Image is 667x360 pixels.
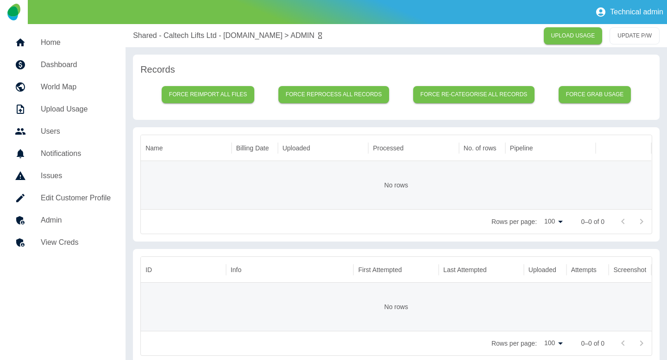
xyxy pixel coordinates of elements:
[41,126,111,137] h5: Users
[231,266,241,273] div: Info
[7,231,118,254] a: View Creds
[544,27,603,44] a: UPLOAD USAGE
[41,237,111,248] h5: View Creds
[581,217,604,226] p: 0–0 of 0
[284,30,289,41] p: >
[610,8,663,16] p: Technical admin
[278,86,390,103] button: Force reprocess all records
[464,144,497,152] div: No. of rows
[41,104,111,115] h5: Upload Usage
[7,187,118,209] a: Edit Customer Profile
[145,266,152,273] div: ID
[145,144,163,152] div: Name
[41,148,111,159] h5: Notifications
[41,37,111,48] h5: Home
[358,266,402,273] div: First Attempted
[443,266,486,273] div: Last Attempted
[140,62,652,77] h6: Records
[559,86,631,103] button: Force grab usage
[41,59,111,70] h5: Dashboard
[7,76,118,98] a: World Map
[413,86,535,103] button: Force re-categorise all records
[141,283,651,331] div: No rows
[236,144,269,152] div: Billing Date
[581,339,604,348] p: 0–0 of 0
[491,339,537,348] p: Rows per page:
[41,81,111,93] h5: World Map
[7,98,118,120] a: Upload Usage
[610,27,660,44] button: UPDATE P/W
[510,144,533,152] div: Pipeline
[591,3,667,21] button: Technical admin
[541,215,566,228] div: 100
[7,209,118,231] a: Admin
[491,217,537,226] p: Rows per page:
[283,144,310,152] div: Uploaded
[613,266,646,273] div: Screenshot
[162,86,255,103] button: Force reimport all files
[41,215,111,226] h5: Admin
[133,30,283,41] a: Shared - Caltech Lifts Ltd - [DOMAIN_NAME]
[7,120,118,143] a: Users
[290,30,315,41] a: ADMIN
[529,266,556,273] div: Uploaded
[7,165,118,187] a: Issues
[373,144,403,152] div: Processed
[571,266,597,273] div: Attempts
[7,4,20,20] img: Logo
[541,336,566,350] div: 100
[7,143,118,165] a: Notifications
[141,161,651,209] div: No rows
[41,170,111,181] h5: Issues
[7,31,118,54] a: Home
[7,54,118,76] a: Dashboard
[41,192,111,204] h5: Edit Customer Profile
